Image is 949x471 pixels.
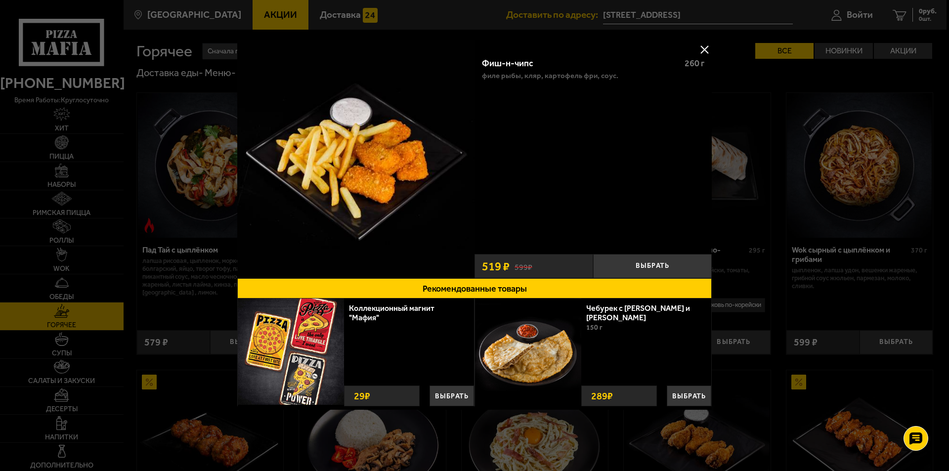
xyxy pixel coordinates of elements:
button: Выбрать [430,385,474,406]
img: Фиш-н-чипс [237,40,474,277]
p: филе рыбы, кляр, картофель фри, соус. [482,72,618,80]
a: Чебурек с [PERSON_NAME] и [PERSON_NAME] [586,303,690,322]
s: 599 ₽ [515,261,532,271]
a: Фиш-н-чипс [237,40,474,278]
a: Коллекционный магнит "Мафия" [349,303,434,322]
strong: 29 ₽ [351,386,373,406]
button: Рекомендованные товары [237,278,712,299]
span: 519 ₽ [482,260,510,272]
button: Выбрать [593,254,712,278]
span: 260 г [685,58,704,69]
div: Фиш-н-чипс [482,58,676,69]
strong: 289 ₽ [589,386,615,406]
button: Выбрать [667,385,711,406]
span: 150 г [586,323,603,332]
